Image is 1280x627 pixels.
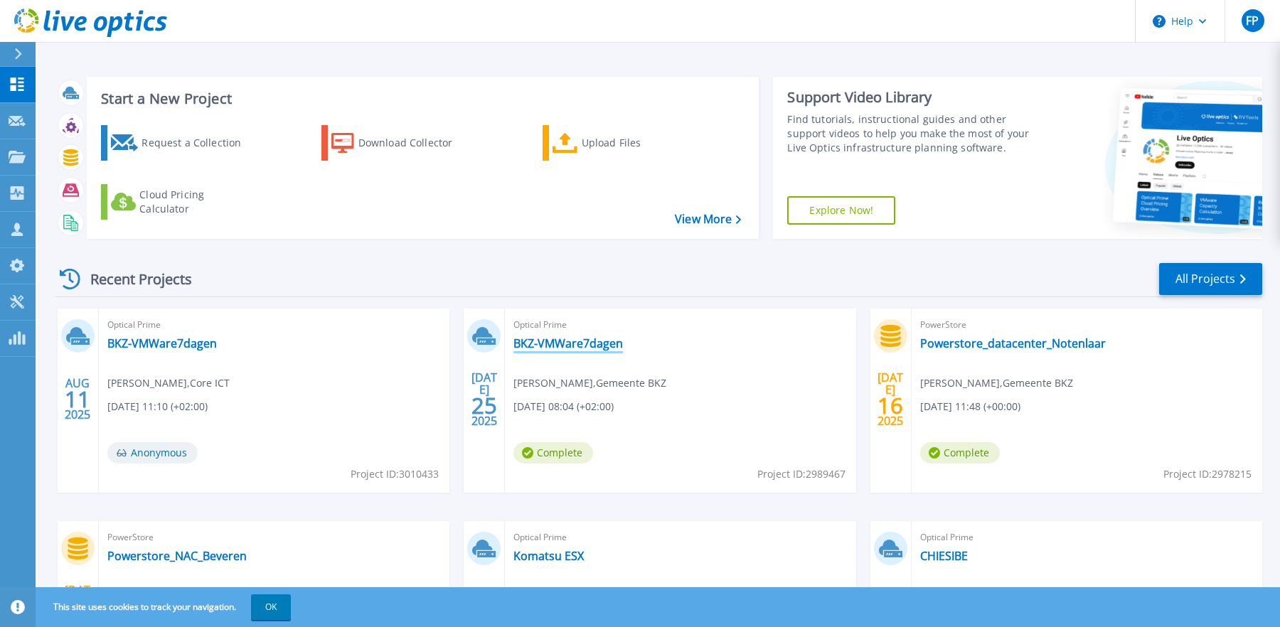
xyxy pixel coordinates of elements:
a: All Projects [1159,263,1262,295]
span: Project ID: 2989467 [757,466,846,482]
a: BKZ-VMWare7dagen [107,336,217,350]
span: Optical Prime [920,530,1254,545]
div: Support Video Library [787,88,1035,107]
span: [DATE] 11:10 (+02:00) [107,399,208,414]
span: Optical Prime [513,317,847,333]
span: Anonymous [107,442,198,463]
a: Explore Now! [787,196,895,225]
div: Cloud Pricing Calculator [139,188,253,216]
span: [DATE] 11:48 (+00:00) [920,399,1020,414]
span: 16 [878,400,903,412]
span: Optical Prime [107,317,441,333]
div: [DATE] 2025 [877,373,904,425]
a: View More [675,213,741,226]
span: Optical Prime [513,530,847,545]
a: Cloud Pricing Calculator [101,184,260,220]
div: AUG 2025 [64,373,91,425]
a: Powerstore_NAC_Beveren [107,549,247,563]
span: Complete [920,442,1000,463]
a: Download Collector [321,125,480,161]
a: CHIESIBE [920,549,968,563]
div: Find tutorials, instructional guides and other support videos to help you make the most of your L... [787,112,1035,155]
div: Download Collector [358,129,472,157]
span: [PERSON_NAME] , Core ICT [107,375,230,391]
span: PowerStore [920,317,1254,333]
span: This site uses cookies to track your navigation. [39,594,291,620]
span: FP [1246,15,1259,26]
a: Upload Files [543,125,701,161]
span: PowerStore [107,530,441,545]
button: OK [251,594,291,620]
div: Upload Files [582,129,695,157]
a: BKZ-VMWare7dagen [513,336,623,350]
h3: Start a New Project [101,91,741,107]
span: 25 [471,400,497,412]
div: Recent Projects [55,262,211,296]
a: Komatsu ESX [513,549,584,563]
span: Project ID: 3010433 [351,466,439,482]
span: 11 [65,393,90,405]
a: Request a Collection [101,125,260,161]
span: [PERSON_NAME] , Gemeente BKZ [920,375,1073,391]
span: Complete [513,442,593,463]
div: [DATE] 2025 [471,373,498,425]
a: Powerstore_datacenter_Notenlaar [920,336,1106,350]
span: Project ID: 2978215 [1163,466,1252,482]
div: Request a Collection [142,129,255,157]
span: [DATE] 08:04 (+02:00) [513,399,614,414]
span: [PERSON_NAME] , Gemeente BKZ [513,375,666,391]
